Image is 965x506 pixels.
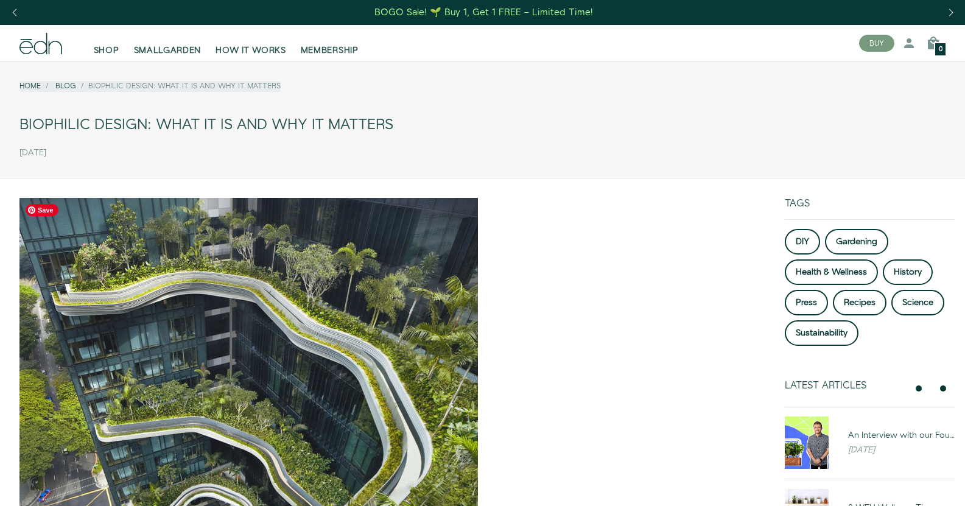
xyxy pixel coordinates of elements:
a: Gardening [825,229,888,255]
div: BOGO Sale! 🌱 Buy 1, Get 1 FREE – Limited Time! [374,6,593,19]
time: [DATE] [19,148,46,158]
button: previous [911,381,926,396]
a: Sustainability [785,320,858,346]
span: SMALLGARDEN [134,44,202,57]
em: [DATE] [848,444,875,456]
iframe: Opens a widget where you can find more information [871,469,953,500]
a: HOW IT WORKS [208,30,293,57]
nav: breadcrumbs [19,81,281,91]
a: History [883,259,933,285]
a: Science [891,290,944,315]
div: Biophilic Design: What it is and why it matters [19,111,946,139]
span: SHOP [94,44,119,57]
div: An Interview with our Founder, [PERSON_NAME]: The Efficient Grower [848,429,955,441]
div: Tags [785,198,955,219]
a: DIY [785,229,820,255]
button: next [936,381,950,396]
span: 0 [939,46,942,53]
a: Health & Wellness [785,259,878,285]
span: HOW IT WORKS [216,44,286,57]
a: An Interview with our Founder, Ryan Woltz: The Efficient Grower An Interview with our Founder, [P... [775,416,965,469]
span: Save [26,204,58,216]
a: Recipes [833,290,886,315]
a: SMALLGARDEN [127,30,209,57]
div: Latest Articles [785,380,907,392]
button: BUY [859,35,894,52]
a: Blog [55,81,76,91]
a: SHOP [86,30,127,57]
a: Home [19,81,41,91]
img: An Interview with our Founder, Ryan Woltz: The Efficient Grower [785,416,829,469]
li: Biophilic Design: What it is and why it matters [76,81,281,91]
a: Press [785,290,828,315]
a: BOGO Sale! 🌱 Buy 1, Get 1 FREE – Limited Time! [373,3,594,22]
a: MEMBERSHIP [293,30,366,57]
span: MEMBERSHIP [301,44,359,57]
